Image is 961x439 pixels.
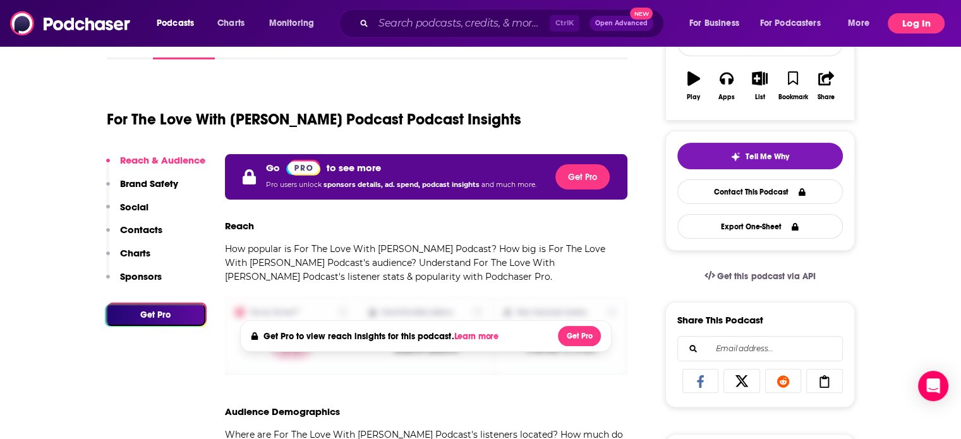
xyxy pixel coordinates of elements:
button: Apps [710,63,743,109]
button: Open AdvancedNew [589,16,653,31]
input: Email address... [688,337,832,361]
span: Tell Me Why [746,152,789,162]
button: Social [106,201,148,224]
span: Open Advanced [595,20,648,27]
span: New [630,8,653,20]
button: Get Pro [555,164,610,189]
h4: Get Pro to view reach insights for this podcast. [263,331,502,342]
p: Sponsors [120,270,162,282]
img: Podchaser Pro [286,160,321,176]
p: Reach & Audience [120,154,205,166]
button: Play [677,63,710,109]
p: to see more [327,162,381,174]
a: Pro website [286,159,321,176]
button: open menu [680,13,755,33]
button: Sponsors [106,270,162,294]
button: Get Pro [558,326,601,346]
button: open menu [839,13,885,33]
a: Share on Facebook [682,369,719,393]
span: For Business [689,15,739,32]
button: Brand Safety [106,177,178,201]
h3: Share This Podcast [677,314,763,326]
p: Charts [120,247,150,259]
button: tell me why sparkleTell Me Why [677,143,843,169]
h3: Audience Demographics [225,406,340,418]
span: Ctrl K [550,15,579,32]
button: Contacts [106,224,162,247]
button: Get Pro [106,304,205,326]
button: Charts [106,247,150,270]
div: Share [818,93,835,101]
span: sponsors details, ad. spend, podcast insights [323,181,481,189]
button: open menu [260,13,330,33]
span: Monitoring [269,15,314,32]
img: Podchaser - Follow, Share and Rate Podcasts [10,11,131,35]
span: Podcasts [157,15,194,32]
button: Reach & Audience [106,154,205,177]
div: Play [687,93,700,101]
button: Learn more [454,332,502,342]
div: Open Intercom Messenger [918,371,948,401]
span: For Podcasters [760,15,821,32]
div: Search followers [677,336,843,361]
button: Export One-Sheet [677,214,843,239]
p: Contacts [120,224,162,236]
div: Apps [718,93,735,101]
div: List [755,93,765,101]
p: How popular is For The Love With [PERSON_NAME] Podcast? How big is For The Love With [PERSON_NAME... [225,242,628,284]
p: Social [120,201,148,213]
a: Contact This Podcast [677,179,843,204]
h3: Reach [225,220,254,232]
div: Bookmark [778,93,807,101]
span: More [848,15,869,32]
h1: For The Love With [PERSON_NAME] Podcast Podcast Insights [107,110,521,129]
button: open menu [148,13,210,33]
a: Copy Link [806,369,843,393]
button: Share [809,63,842,109]
span: Get this podcast via API [717,271,815,282]
a: Charts [209,13,252,33]
img: tell me why sparkle [730,152,740,162]
a: Get this podcast via API [694,261,826,292]
a: Share on Reddit [765,369,802,393]
span: Charts [217,15,245,32]
p: Brand Safety [120,177,178,189]
button: Bookmark [777,63,809,109]
p: Pro users unlock and much more. [266,176,536,195]
div: Search podcasts, credits, & more... [351,9,676,38]
button: List [743,63,776,109]
input: Search podcasts, credits, & more... [373,13,550,33]
button: Log In [888,13,945,33]
p: Go [266,162,280,174]
button: open menu [752,13,839,33]
a: Share on X/Twitter [723,369,760,393]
